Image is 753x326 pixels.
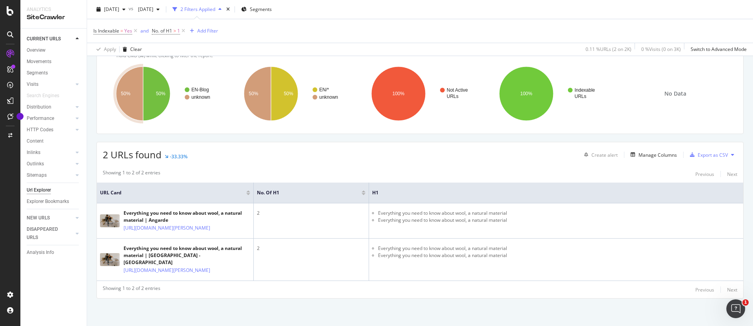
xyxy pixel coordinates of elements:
a: Analysis Info [27,248,81,257]
a: Performance [27,114,73,123]
div: Previous [695,286,714,293]
span: = [120,27,123,34]
button: 2 Filters Applied [169,3,225,16]
button: Apply [93,43,116,56]
div: Showing 1 to 2 of 2 entries [103,285,160,294]
div: Add Filter [197,27,218,34]
button: Clear [120,43,142,56]
div: Next [727,171,737,177]
button: Create alert [581,149,618,161]
text: 100% [520,91,532,96]
div: Create alert [591,152,618,158]
iframe: Intercom live chat [726,299,745,318]
button: Export as CSV [687,149,728,161]
span: Segments [250,6,272,13]
li: Everything you need to know about wool, a natural material [378,217,740,224]
div: HTTP Codes [27,126,53,134]
span: 2025 Sep. 28th [104,6,119,13]
span: 1 [177,25,180,36]
div: Export as CSV [698,152,728,158]
text: 50% [249,91,258,96]
span: URL Card [100,189,244,196]
div: -33.33% [170,153,187,160]
div: 2 [257,210,366,217]
div: Movements [27,58,51,66]
div: Overview [27,46,45,54]
a: Movements [27,58,81,66]
text: unknown [191,94,210,100]
span: No. of H1 [152,27,172,34]
a: HTTP Codes [27,126,73,134]
li: Everything you need to know about wool, a natural material [378,210,740,217]
button: [DATE] [93,3,129,16]
div: 2 Filters Applied [180,6,215,13]
div: Inlinks [27,149,40,157]
span: 1 [742,299,749,306]
a: Overview [27,46,81,54]
div: Outlinks [27,160,44,168]
span: H1 [372,189,728,196]
a: Url Explorer [27,186,81,194]
a: Content [27,137,81,145]
div: Sitemaps [27,171,47,179]
img: main image [100,253,120,266]
div: Apply [104,46,116,53]
div: Switch to Advanced Mode [691,46,747,53]
a: CURRENT URLS [27,35,73,43]
button: and [140,27,149,34]
svg: A chart. [103,60,226,128]
button: Add Filter [187,26,218,36]
span: Yes [124,25,132,36]
div: Everything you need to know about wool, a natural material | Angarde [124,210,250,224]
button: Previous [695,169,714,179]
span: > [173,27,176,34]
div: Tooltip anchor [16,113,24,120]
div: SiteCrawler [27,13,80,22]
svg: A chart. [231,60,353,128]
div: Analytics [27,6,80,13]
span: 2025 Sep. 14th [135,6,153,13]
div: 0 % Visits ( 0 on 3K ) [641,46,681,53]
a: Outlinks [27,160,73,168]
button: Previous [695,285,714,294]
div: Content [27,137,44,145]
div: 2 [257,245,366,252]
svg: A chart. [358,60,481,128]
a: Sitemaps [27,171,73,179]
a: Visits [27,80,73,89]
a: Search Engines [27,92,67,100]
span: Is Indexable [93,27,119,34]
div: Manage Columns [638,152,677,158]
div: CURRENT URLS [27,35,61,43]
text: 50% [284,91,293,96]
div: Performance [27,114,54,123]
div: Everything you need to know about wool, a natural material | [GEOGRAPHIC_DATA] - [GEOGRAPHIC_DATA] [124,245,250,266]
img: main image [100,214,120,227]
span: 2 URLs found [103,148,162,161]
svg: A chart. [486,60,609,128]
div: Search Engines [27,92,59,100]
text: URLs [447,94,458,99]
div: NEW URLS [27,214,50,222]
div: Next [727,286,737,293]
a: Distribution [27,103,73,111]
button: Switch to Advanced Mode [688,43,747,56]
div: Previous [695,171,714,177]
text: Not Active [447,87,468,93]
text: Indexable [575,87,595,93]
div: times [225,5,231,13]
li: Everything you need to know about wool, a natural material [378,245,740,252]
text: URLs [575,94,586,99]
text: 50% [121,91,130,96]
button: Next [727,285,737,294]
a: NEW URLS [27,214,73,222]
div: Visits [27,80,38,89]
div: Url Explorer [27,186,51,194]
text: 100% [393,91,405,96]
button: [DATE] [135,3,163,16]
